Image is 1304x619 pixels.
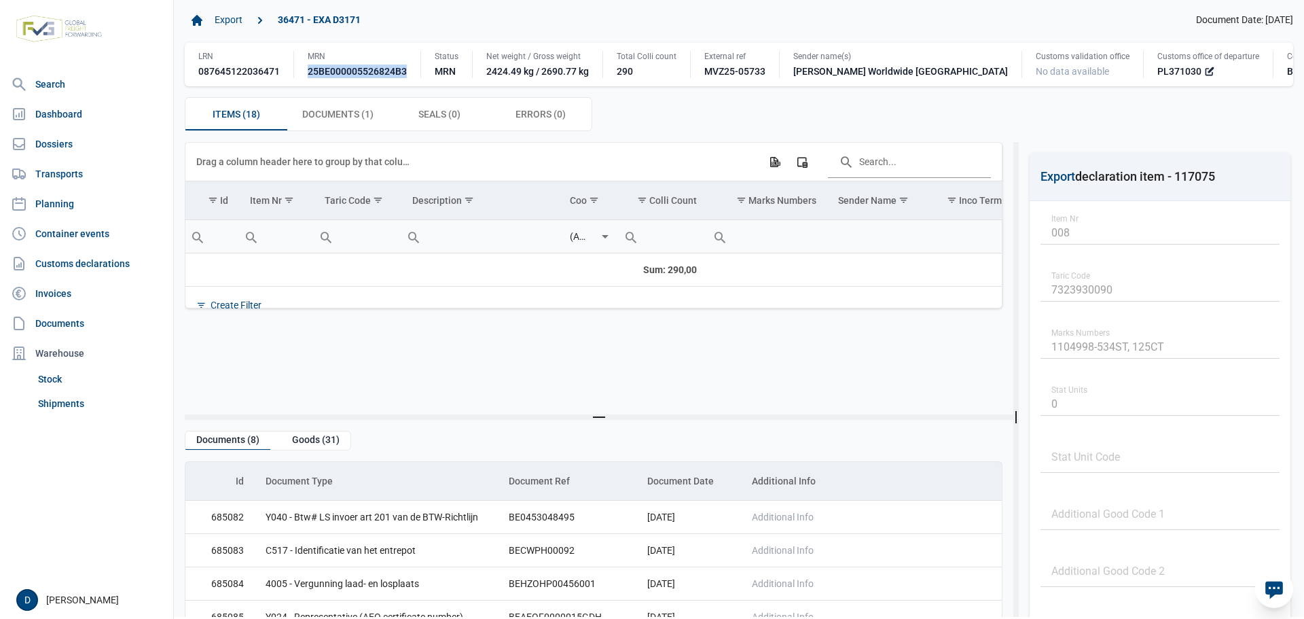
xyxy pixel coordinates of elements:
span: Seals (0) [418,106,460,122]
div: Goods (31) [281,431,350,450]
div: External ref [704,51,765,62]
div: Coo [570,195,587,206]
div: Total Colli count [617,51,676,62]
div: Search box [708,220,732,253]
div: Customs office of departure [1157,51,1259,62]
a: Stock [33,367,168,391]
div: 290 [617,65,676,78]
div: Document Type [266,476,333,487]
div: Customs validation office [1036,51,1129,62]
td: Filter cell [185,219,239,253]
div: Status [435,51,458,62]
td: Filter cell [314,219,402,253]
td: Filter cell [401,219,559,253]
div: LRN [198,51,280,62]
input: Filter cell [928,220,1017,253]
div: Additional Info [752,476,816,487]
input: Filter cell [708,220,828,253]
div: Document Ref [509,476,570,487]
div: 25BE000005526824B3 [308,65,407,78]
td: C517 - Identificatie van het entrepot [255,533,498,567]
span: Errors (0) [515,106,566,122]
td: Column Description [401,181,559,220]
td: Column Document Type [255,462,498,501]
td: Filter cell [239,219,313,253]
td: 685084 [185,567,255,600]
div: MRN [308,51,407,62]
div: Sender Name [838,195,896,206]
td: Column Id [185,462,255,501]
a: Export [209,9,248,32]
span: BE0453048495 [509,512,575,523]
div: 2424.49 kg / 2690.77 kg [486,65,589,78]
td: Filter cell [559,219,619,253]
input: Search in the data grid [828,145,991,178]
button: D [16,589,38,611]
td: Column Item Nr [239,181,313,220]
div: Search box [401,220,426,253]
input: Filter cell [401,220,559,253]
span: Show filter options for column 'Colli Count' [637,195,647,205]
div: Drag a column header here to group by that column [196,151,414,173]
a: 36471 - EXA D3171 [272,9,366,32]
a: Documents [5,310,168,337]
td: Filter cell [708,219,828,253]
div: Marks Numbers [748,195,816,206]
span: Items (18) [213,106,260,122]
td: Column Document Ref [498,462,636,501]
td: Filter cell [619,219,708,253]
td: 685082 [185,501,255,534]
div: Document Date [647,476,714,487]
span: PL371030 [1157,65,1201,78]
div: Warehouse [5,340,168,367]
span: Document Date: [DATE] [1196,14,1293,26]
a: Container events [5,220,168,247]
td: Column Sender Name [827,181,927,220]
img: FVG - Global freight forwarding [11,10,107,48]
span: Show filter options for column 'Id' [208,195,218,205]
td: Column Marks Numbers [708,181,828,220]
div: Inco Terms [959,195,1007,206]
a: Shipments [33,391,168,416]
td: Column Inco Terms [928,181,1017,220]
span: Additional Info [752,512,814,523]
span: Export [1040,169,1075,183]
div: MVZ25-05733 [704,65,765,78]
div: Colli Count Sum: 290,00 [630,263,697,277]
div: Create Filter [211,299,261,311]
span: [DATE] [647,512,675,523]
a: Dashboard [5,101,168,128]
input: Filter cell [619,220,708,253]
span: Show filter options for column 'Coo' [589,195,599,205]
span: Additional Info [752,578,814,589]
a: Planning [5,190,168,217]
div: Data grid toolbar [196,143,991,181]
div: Colli Count [649,195,697,206]
span: Show filter options for column 'Inco Terms' [947,195,957,205]
td: Column Colli Count [619,181,708,220]
td: Column Taric Code [314,181,402,220]
div: Id [236,476,244,487]
span: BEHZOHP00456001 [509,578,596,589]
div: Taric Code [325,195,371,206]
span: [DATE] [647,578,675,589]
span: Show filter options for column 'Sender Name' [899,195,909,205]
div: Split bar [185,414,1013,420]
input: Filter cell [559,220,597,253]
div: Export all data to Excel [762,149,786,174]
div: Search box [185,220,210,253]
a: Dossiers [5,130,168,158]
div: Documents (8) [185,431,270,450]
a: Search [5,71,168,98]
div: Net weight / Gross weight [486,51,589,62]
span: Documents (1) [302,106,374,122]
div: [PERSON_NAME] [16,589,165,611]
span: Show filter options for column 'Marks Numbers' [736,195,746,205]
span: Show filter options for column 'Taric Code' [373,195,383,205]
div: Search box [314,220,338,253]
div: Search box [239,220,264,253]
span: Show filter options for column 'Description' [464,195,474,205]
a: Transports [5,160,168,188]
div: Data grid with 18 rows and 23 columns [185,143,1002,308]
